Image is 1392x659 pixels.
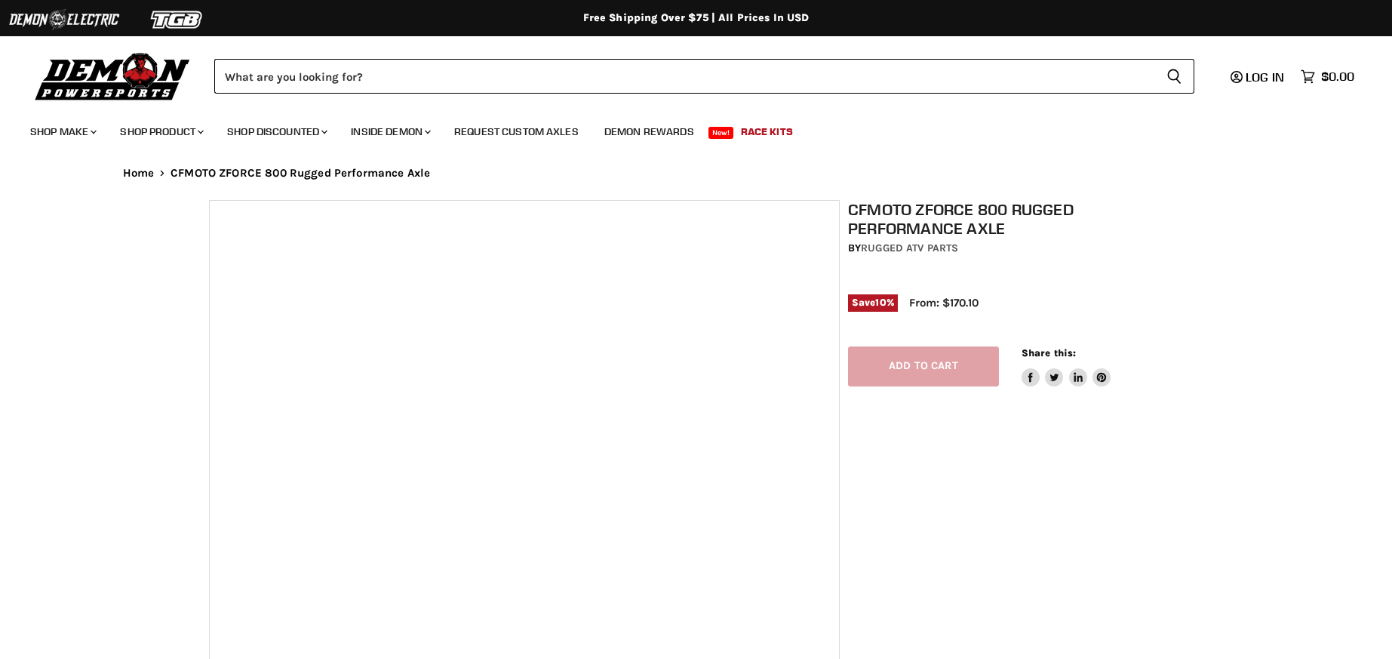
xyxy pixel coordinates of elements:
div: by [848,240,1192,257]
span: Save % [848,294,898,311]
span: CFMOTO ZFORCE 800 Rugged Performance Axle [171,167,430,180]
a: Request Custom Axles [443,116,590,147]
div: Free Shipping Over $75 | All Prices In USD [93,11,1300,25]
a: Shop Discounted [216,116,336,147]
aside: Share this: [1022,346,1111,386]
img: Demon Electric Logo 2 [8,5,121,34]
a: Demon Rewards [593,116,705,147]
a: Log in [1224,70,1293,84]
span: From: $170.10 [909,296,979,309]
img: TGB Logo 2 [121,5,234,34]
a: $0.00 [1293,66,1362,88]
ul: Main menu [19,110,1351,147]
a: Inside Demon [340,116,440,147]
a: Home [123,167,155,180]
img: Demon Powersports [30,49,195,103]
span: $0.00 [1321,69,1354,84]
button: Search [1154,59,1194,94]
a: Race Kits [730,116,804,147]
input: Search [214,59,1154,94]
span: Log in [1246,69,1284,85]
a: Shop Product [109,116,213,147]
h1: CFMOTO ZFORCE 800 Rugged Performance Axle [848,200,1192,238]
form: Product [214,59,1194,94]
a: Rugged ATV Parts [861,242,958,254]
nav: Breadcrumbs [93,167,1300,180]
a: Shop Make [19,116,106,147]
span: Share this: [1022,347,1076,359]
span: New! [708,127,734,139]
span: 10 [875,297,886,308]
